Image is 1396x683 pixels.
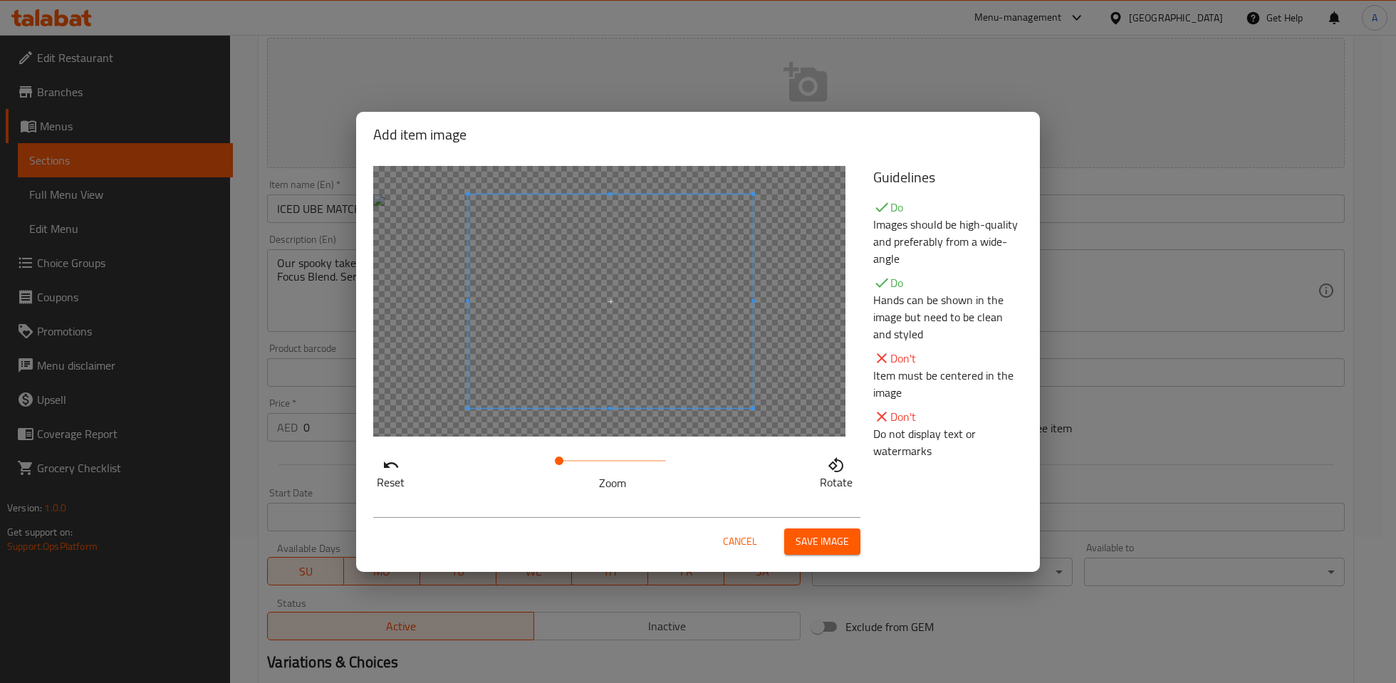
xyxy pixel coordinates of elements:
[873,199,1023,216] p: Do
[723,533,757,551] span: Cancel
[873,274,1023,291] p: Do
[873,291,1023,343] p: Hands can be shown in the image but need to be clean and styled
[873,350,1023,367] p: Don't
[373,453,408,489] button: Reset
[784,528,860,555] button: Save image
[820,474,853,491] p: Rotate
[873,367,1023,401] p: Item must be centered in the image
[873,216,1023,267] p: Images should be high-quality and preferably from a wide-angle
[377,474,405,491] p: Reset
[873,166,1023,189] h5: Guidelines
[816,453,856,489] button: Rotate
[796,533,849,551] span: Save image
[559,474,666,491] p: Zoom
[373,123,1023,146] h2: Add item image
[717,528,763,555] button: Cancel
[873,408,1023,425] p: Don't
[873,425,1023,459] p: Do not display text or watermarks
